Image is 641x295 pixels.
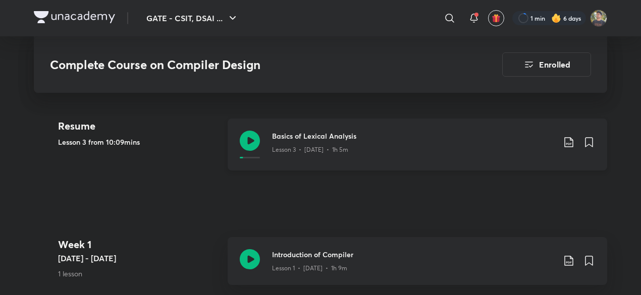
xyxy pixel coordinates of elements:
img: Company Logo [34,11,115,23]
a: Basics of Lexical AnalysisLesson 3 • [DATE] • 1h 5m [228,119,607,183]
h3: Complete Course on Compiler Design [50,57,445,72]
img: Ved prakash [590,10,607,27]
h3: Introduction of Compiler [272,249,555,260]
p: Lesson 1 • [DATE] • 1h 9m [272,264,347,273]
button: GATE - CSIT, DSAI ... [140,8,245,28]
h3: Basics of Lexical Analysis [272,131,555,141]
img: avatar [492,14,501,23]
a: Company Logo [34,11,115,26]
h5: [DATE] - [DATE] [58,252,220,264]
p: Lesson 3 • [DATE] • 1h 5m [272,145,348,154]
button: avatar [488,10,504,26]
p: 1 lesson [58,268,220,279]
h4: Week 1 [58,237,220,252]
img: streak [551,13,561,23]
h5: Lesson 3 from 10:09mins [58,137,220,147]
h4: Resume [58,119,220,134]
button: Enrolled [502,52,591,77]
